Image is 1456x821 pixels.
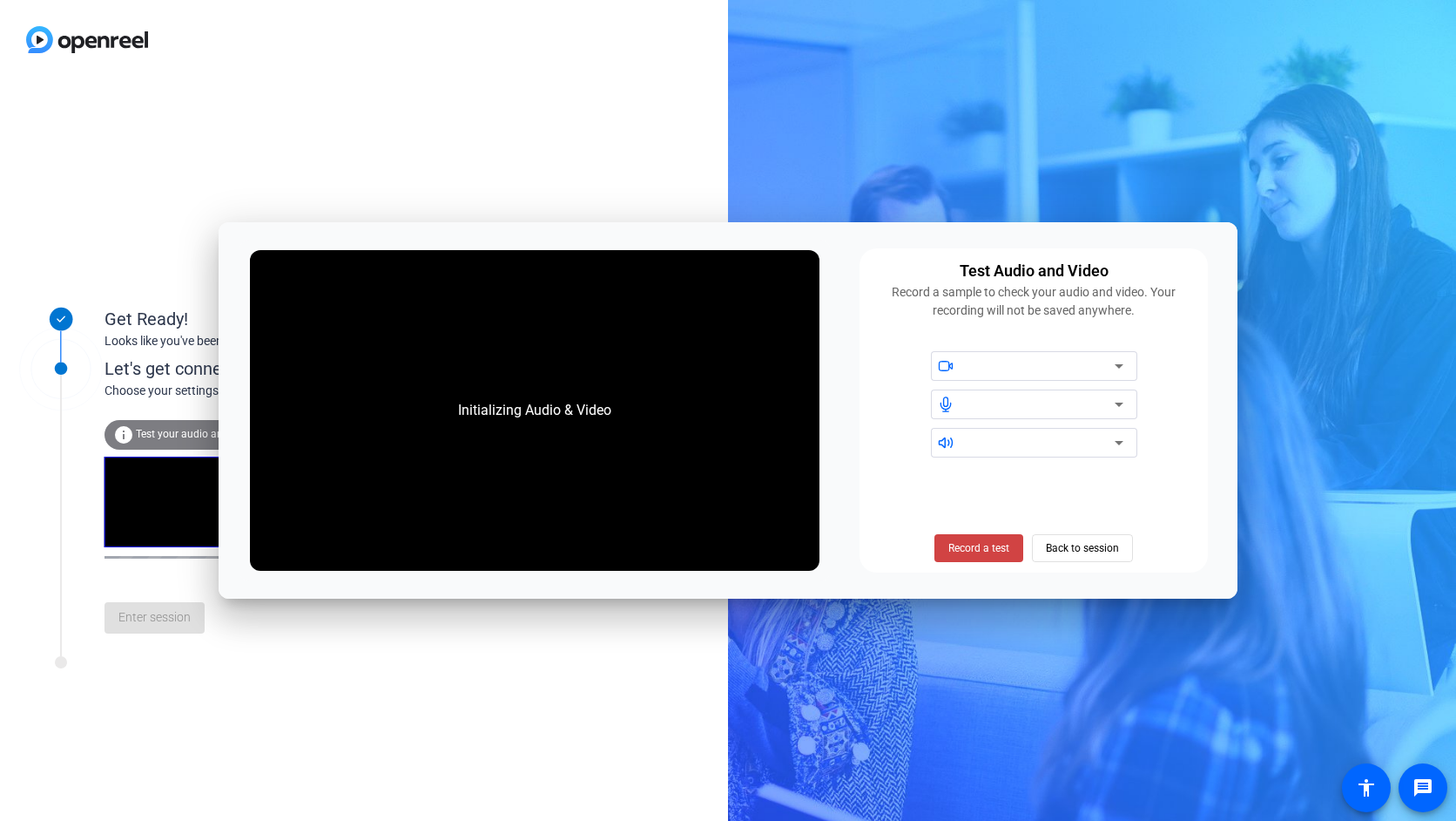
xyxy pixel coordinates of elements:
[934,534,1023,562] button: Record a test
[1046,532,1119,565] span: Back to session
[104,332,453,350] div: Looks like you've been invited to join
[104,356,489,382] div: Let's get connected.
[1412,777,1433,798] mat-icon: message
[1032,534,1133,562] button: Back to session
[104,306,453,332] div: Get Ready!
[104,382,489,400] div: Choose your settings
[870,283,1197,320] div: Record a sample to check your audio and video. Your recording will not be saved anywhere.
[1356,777,1377,798] mat-icon: accessibility
[113,424,134,445] mat-icon: info
[960,259,1109,283] div: Test Audio and Video
[948,540,1009,556] span: Record a test
[441,383,629,438] div: Initializing Audio & Video
[136,428,257,440] span: Test your audio and video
